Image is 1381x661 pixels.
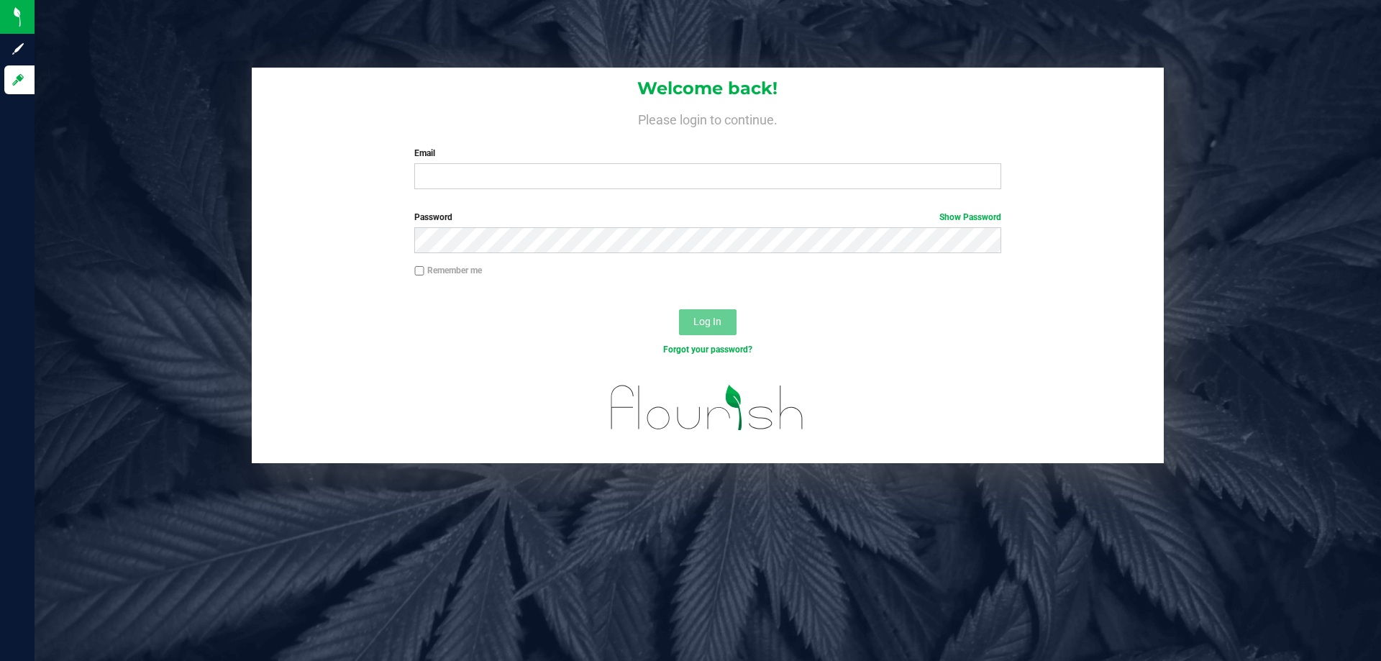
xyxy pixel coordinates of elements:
[414,266,424,276] input: Remember me
[414,264,482,277] label: Remember me
[663,345,752,355] a: Forgot your password?
[693,316,721,327] span: Log In
[414,147,1001,160] label: Email
[252,109,1164,127] h4: Please login to continue.
[11,42,25,56] inline-svg: Sign up
[679,309,737,335] button: Log In
[11,73,25,87] inline-svg: Log in
[939,212,1001,222] a: Show Password
[414,212,452,222] span: Password
[252,79,1164,98] h1: Welcome back!
[593,371,821,445] img: flourish_logo.svg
